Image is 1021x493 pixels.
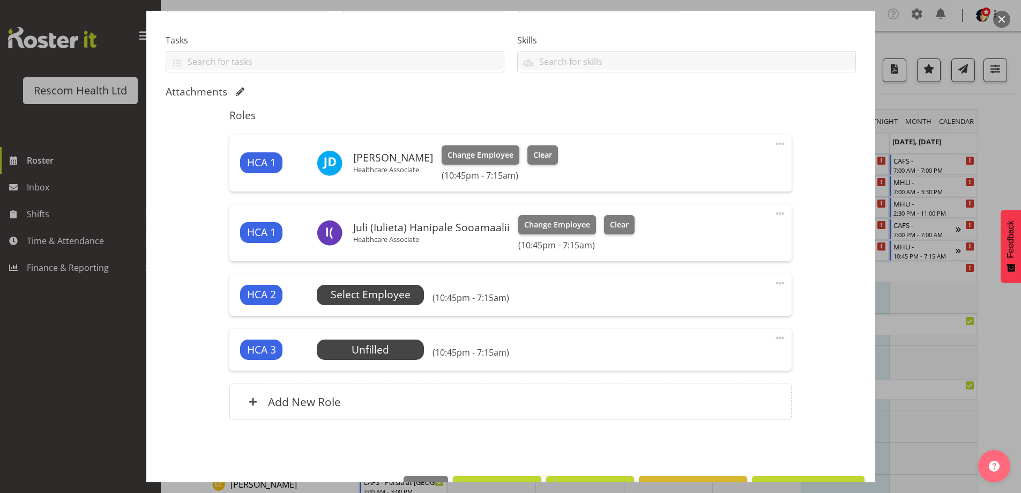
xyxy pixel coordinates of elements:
[524,219,590,231] span: Change Employee
[433,292,509,303] h6: (10:45pm - 7:15am)
[604,215,635,234] button: Clear
[518,240,634,251] h6: (10:45pm - 7:15am)
[317,150,342,176] img: judi-dunstan11394.jpg
[247,342,276,358] span: HCA 3
[433,347,509,358] h6: (10:45pm - 7:15am)
[442,170,557,181] h6: (10:45pm - 7:15am)
[448,149,513,161] span: Change Employee
[517,34,856,47] label: Skills
[166,53,504,70] input: Search for tasks
[247,225,276,240] span: HCA 1
[353,152,433,164] h6: [PERSON_NAME]
[353,165,433,174] p: Healthcare Associate
[352,342,389,357] span: Unfilled
[353,235,510,244] p: Healthcare Associate
[331,287,411,303] span: Select Employee
[247,287,276,303] span: HCA 2
[247,155,276,171] span: HCA 1
[166,85,227,98] h5: Attachments
[527,145,558,165] button: Clear
[442,145,519,165] button: Change Employee
[610,219,629,231] span: Clear
[1001,210,1021,283] button: Feedback - Show survey
[989,461,1000,472] img: help-xxl-2.png
[518,215,596,234] button: Change Employee
[533,149,552,161] span: Clear
[1006,220,1016,258] span: Feedback
[268,395,341,409] h6: Add New Role
[317,220,342,246] img: iulieta-juli-hanipale-sooamaalii8617.jpg
[518,53,855,70] input: Search for skills
[166,34,504,47] label: Tasks
[229,109,792,122] h5: Roles
[353,222,510,233] h6: Juli (Iulieta) Hanipale Sooamaalii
